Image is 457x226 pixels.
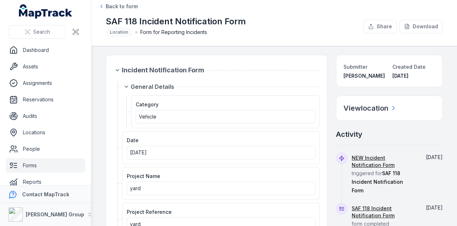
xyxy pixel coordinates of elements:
[131,82,174,91] span: General Details
[363,20,397,33] button: Share
[426,205,443,211] time: 14/08/2025, 3:23:26 pm
[6,76,85,90] a: Assignments
[392,73,408,79] span: [DATE]
[6,125,85,140] a: Locations
[106,16,246,27] h1: SAF 118 Incident Notification Form
[343,103,397,113] a: Viewlocation
[106,27,132,37] div: Location
[140,29,207,36] span: Form for Reporting Incidents
[6,92,85,107] a: Reservations
[6,59,85,74] a: Assets
[33,28,50,35] span: Search
[130,149,147,155] time: 14/08/2025, 12:00:00 am
[122,65,204,75] span: Incident Notification Form
[106,3,138,10] span: Back to form
[127,173,160,179] span: Project Name
[352,154,416,169] a: NEW Incident Notification Form
[136,101,159,107] span: Category
[22,191,69,197] strong: Contact MapTrack
[6,158,85,173] a: Forms
[352,205,416,219] a: SAF 118 Incident Notification Form
[127,209,172,215] span: Project Reference
[99,3,138,10] a: Back to form
[400,20,443,33] button: Download
[9,25,66,39] button: Search
[6,142,85,156] a: People
[343,73,385,79] span: [PERSON_NAME]
[392,64,426,70] span: Created Date
[6,43,85,57] a: Dashboard
[130,185,141,191] span: yard
[426,154,443,160] time: 14/08/2025, 3:23:26 pm
[352,170,403,193] span: SAF 118 Incident Notification Form
[6,175,85,189] a: Reports
[343,64,367,70] span: Submitter
[426,154,443,160] span: [DATE]
[139,114,156,120] span: Vehicle
[130,149,147,155] span: [DATE]
[19,4,72,19] a: MapTrack
[352,155,416,193] span: triggered for
[343,103,388,113] h2: View location
[127,137,139,143] span: Date
[6,109,85,123] a: Audits
[336,129,362,139] h2: Activity
[426,205,443,211] span: [DATE]
[26,211,84,217] strong: [PERSON_NAME] Group
[392,73,408,79] time: 14/08/2025, 3:23:26 pm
